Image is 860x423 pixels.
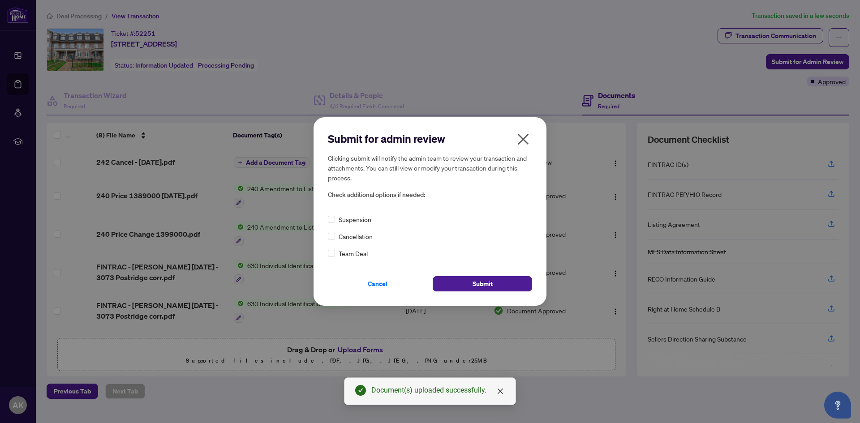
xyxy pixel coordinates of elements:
[371,385,505,396] div: Document(s) uploaded successfully.
[339,248,368,258] span: Team Deal
[328,153,532,183] h5: Clicking submit will notify the admin team to review your transaction and attachments. You can st...
[328,190,532,200] span: Check additional options if needed:
[328,132,532,146] h2: Submit for admin review
[368,277,387,291] span: Cancel
[497,388,504,395] span: close
[355,385,366,396] span: check-circle
[824,392,851,419] button: Open asap
[339,231,373,241] span: Cancellation
[495,386,505,396] a: Close
[516,132,530,146] span: close
[339,214,371,224] span: Suspension
[328,276,427,291] button: Cancel
[433,276,532,291] button: Submit
[473,277,493,291] span: Submit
